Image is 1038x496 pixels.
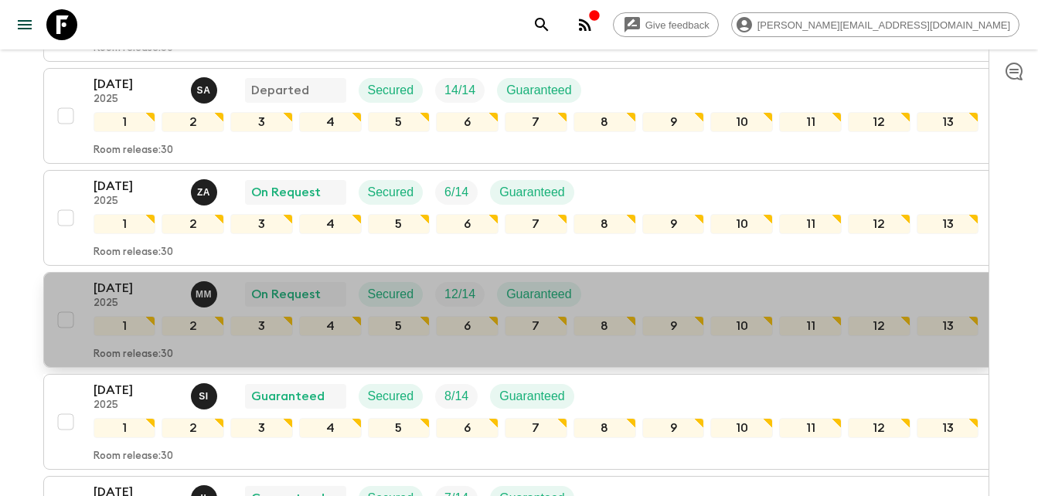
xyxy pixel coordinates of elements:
[191,281,220,307] button: MM
[444,387,468,406] p: 8 / 14
[191,179,220,206] button: ZA
[710,112,773,132] div: 10
[230,214,293,234] div: 3
[94,144,173,157] p: Room release: 30
[199,390,209,403] p: S I
[731,12,1019,37] div: [PERSON_NAME][EMAIL_ADDRESS][DOMAIN_NAME]
[436,214,499,234] div: 6
[444,81,475,100] p: 14 / 14
[526,9,557,40] button: search adventures
[499,387,565,406] p: Guaranteed
[917,418,979,438] div: 13
[94,279,179,297] p: [DATE]
[359,180,424,205] div: Secured
[435,384,478,409] div: Trip Fill
[505,112,567,132] div: 7
[779,214,842,234] div: 11
[368,81,414,100] p: Secured
[710,214,773,234] div: 10
[94,246,173,259] p: Room release: 30
[94,195,179,208] p: 2025
[848,214,910,234] div: 12
[435,180,478,205] div: Trip Fill
[94,93,179,106] p: 2025
[94,418,156,438] div: 1
[573,418,636,438] div: 8
[506,81,572,100] p: Guaranteed
[505,316,567,336] div: 7
[505,214,567,234] div: 7
[444,285,475,304] p: 12 / 14
[368,418,431,438] div: 5
[251,285,321,304] p: On Request
[94,75,179,93] p: [DATE]
[191,383,220,409] button: SI
[573,112,636,132] div: 8
[94,399,179,412] p: 2025
[505,418,567,438] div: 7
[642,112,705,132] div: 9
[368,112,431,132] div: 5
[299,112,362,132] div: 4
[444,183,468,202] p: 6 / 14
[162,112,224,132] div: 2
[299,418,362,438] div: 4
[43,374,995,470] button: [DATE]2025Said IsouktanGuaranteedSecuredTrip FillGuaranteed12345678910111213Room release:30
[94,112,156,132] div: 1
[196,288,212,301] p: M M
[436,316,499,336] div: 6
[162,316,224,336] div: 2
[637,19,718,31] span: Give feedback
[710,316,773,336] div: 10
[94,214,156,234] div: 1
[917,316,979,336] div: 13
[749,19,1019,31] span: [PERSON_NAME][EMAIL_ADDRESS][DOMAIN_NAME]
[299,214,362,234] div: 4
[436,112,499,132] div: 6
[197,186,210,199] p: Z A
[779,112,842,132] div: 11
[573,316,636,336] div: 8
[779,418,842,438] div: 11
[191,184,220,196] span: Zakaria Achahri
[642,418,705,438] div: 9
[162,418,224,438] div: 2
[94,348,173,361] p: Room release: 30
[94,316,156,336] div: 1
[191,286,220,298] span: Mohamed Morchid
[435,78,485,103] div: Trip Fill
[359,78,424,103] div: Secured
[251,183,321,202] p: On Request
[710,418,773,438] div: 10
[43,68,995,164] button: [DATE]2025Samir AchahriDepartedSecuredTrip FillGuaranteed12345678910111213Room release:30
[94,450,173,463] p: Room release: 30
[368,316,431,336] div: 5
[848,418,910,438] div: 12
[368,183,414,202] p: Secured
[359,282,424,307] div: Secured
[299,316,362,336] div: 4
[573,214,636,234] div: 8
[94,381,179,399] p: [DATE]
[368,387,414,406] p: Secured
[191,388,220,400] span: Said Isouktan
[613,12,719,37] a: Give feedback
[230,112,293,132] div: 3
[499,183,565,202] p: Guaranteed
[848,112,910,132] div: 12
[43,170,995,266] button: [DATE]2025Zakaria AchahriOn RequestSecuredTrip FillGuaranteed12345678910111213Room release:30
[94,297,179,310] p: 2025
[368,285,414,304] p: Secured
[9,9,40,40] button: menu
[251,81,309,100] p: Departed
[94,177,179,195] p: [DATE]
[359,384,424,409] div: Secured
[917,214,979,234] div: 13
[230,316,293,336] div: 3
[230,418,293,438] div: 3
[43,272,995,368] button: [DATE]2025Mohamed MorchidOn RequestSecuredTrip FillGuaranteed12345678910111213Room release:30
[162,214,224,234] div: 2
[436,418,499,438] div: 6
[251,387,325,406] p: Guaranteed
[642,214,705,234] div: 9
